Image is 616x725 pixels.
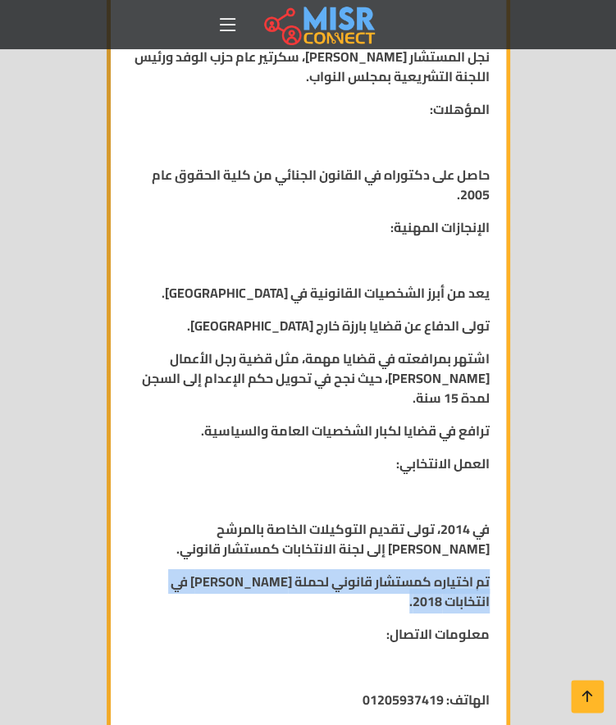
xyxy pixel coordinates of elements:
[430,97,490,121] strong: المؤهلات:
[390,215,490,239] strong: الإنجازات المهنية:
[171,569,490,613] strong: تم اختياره كمستشار قانوني لحملة [PERSON_NAME] في انتخابات 2018.
[201,418,490,443] strong: ترافع في قضايا لكبار الشخصيات العامة والسياسية.
[187,313,490,338] strong: تولى الدفاع عن قضايا بارزة خارج [GEOGRAPHIC_DATA].
[152,162,490,207] strong: حاصل على دكتوراه في القانون الجنائي من كلية الحقوق عام 2005.
[264,4,374,45] img: main.misr_connect
[396,451,490,476] strong: العمل الانتخابي:
[386,622,490,646] strong: معلومات الاتصال:
[176,517,490,561] strong: في 2014، تولى تقديم التوكيلات الخاصة بالمرشح [PERSON_NAME] إلى لجنة الانتخابات كمستشار قانوني.
[162,280,490,305] strong: يعد من أبرز الشخصيات القانونية في [GEOGRAPHIC_DATA].
[363,687,490,712] strong: الهاتف: 01205937419
[135,44,490,89] strong: نجل المستشار [PERSON_NAME]، سكرتير عام حزب الوفد ورئيس اللجنة التشريعية بمجلس النواب.
[142,346,490,410] strong: اشتهر بمرافعته في قضايا مهمة، مثل قضية رجل الأعمال [PERSON_NAME]، حيث نجح في تحويل حكم الإعدام إل...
